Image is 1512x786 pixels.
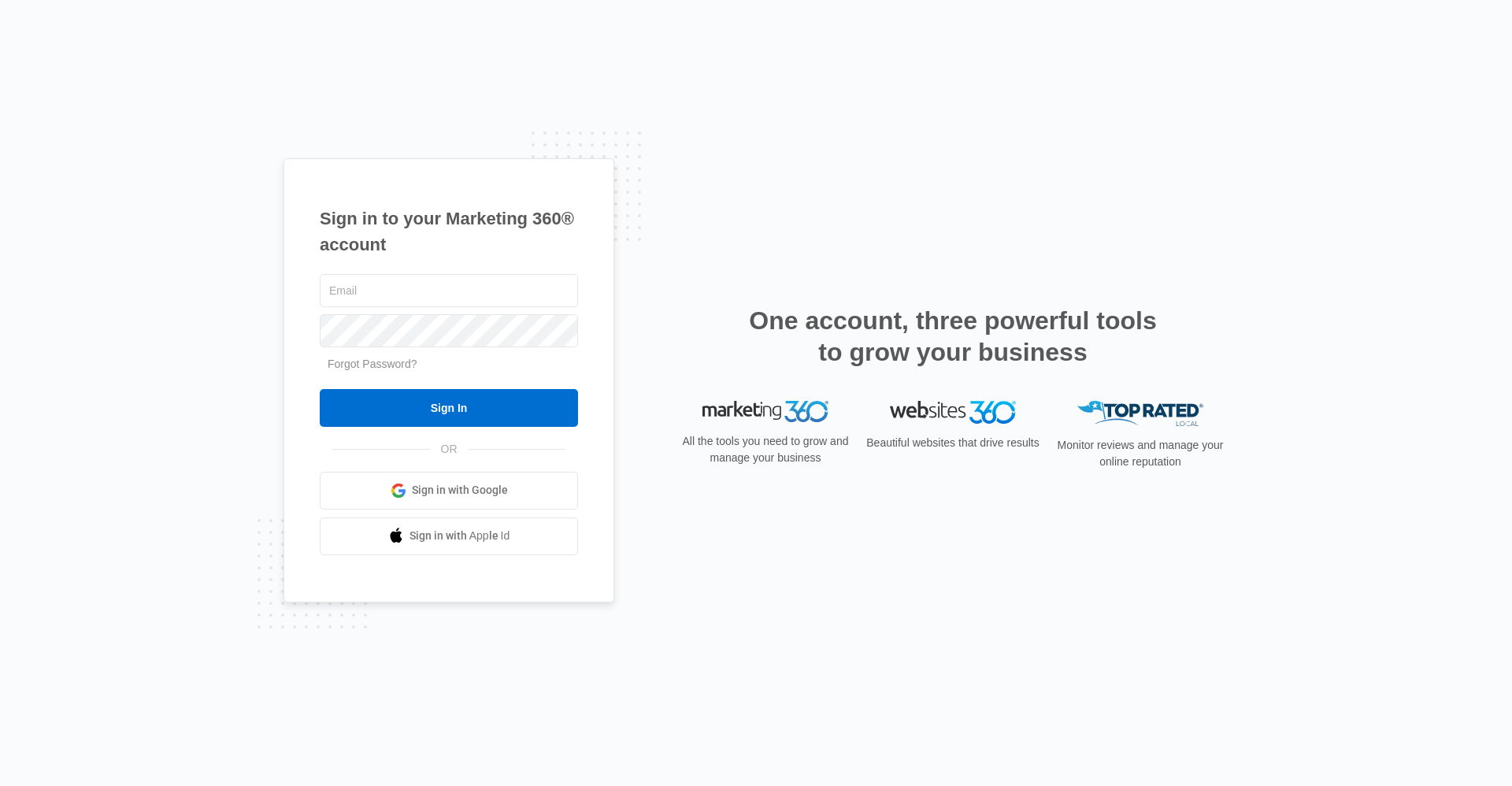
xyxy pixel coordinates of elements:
[702,401,828,423] img: Marketing 360
[890,401,1016,424] img: Websites 360
[320,206,578,258] h1: Sign in to your Marketing 360® account
[744,305,1162,368] h2: One account, three powerful tools to grow your business
[409,528,510,544] span: Sign in with Apple Id
[328,358,417,370] a: Forgot Password?
[1052,437,1228,470] p: Monitor reviews and manage your online reputation
[320,389,578,427] input: Sign In
[320,517,578,555] a: Sign in with Apple Id
[320,472,578,510] a: Sign in with Google
[1077,401,1203,427] img: Top Rated Local
[430,441,469,458] span: OR
[865,435,1041,451] p: Beautiful websites that drive results
[677,433,854,466] p: All the tools you need to grow and manage your business
[320,274,578,307] input: Email
[412,482,508,499] span: Sign in with Google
